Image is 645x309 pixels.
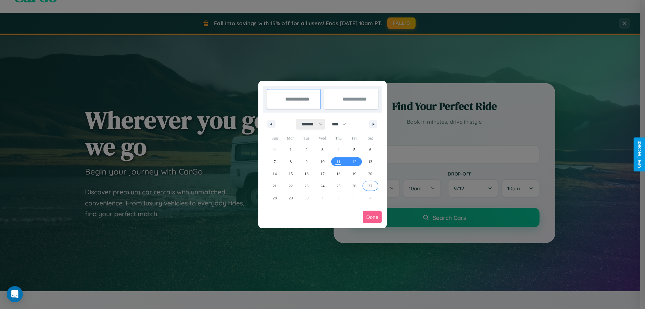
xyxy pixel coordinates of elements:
span: 18 [336,168,340,180]
button: 21 [267,180,283,192]
span: 8 [290,156,292,168]
span: 28 [273,192,277,204]
span: 5 [353,144,355,156]
span: 14 [273,168,277,180]
button: 1 [283,144,298,156]
button: 8 [283,156,298,168]
span: 10 [320,156,325,168]
button: 3 [314,144,330,156]
button: 23 [299,180,314,192]
button: 12 [346,156,362,168]
span: 7 [274,156,276,168]
button: 22 [283,180,298,192]
button: 29 [283,192,298,204]
button: 27 [362,180,378,192]
button: 15 [283,168,298,180]
button: 14 [267,168,283,180]
button: 25 [331,180,346,192]
div: Give Feedback [637,141,642,168]
button: 28 [267,192,283,204]
span: 19 [352,168,356,180]
button: 30 [299,192,314,204]
button: 13 [362,156,378,168]
button: 2 [299,144,314,156]
button: 20 [362,168,378,180]
button: 5 [346,144,362,156]
button: Done [363,211,382,223]
span: 22 [289,180,293,192]
span: Sat [362,133,378,144]
span: 6 [369,144,371,156]
span: Wed [314,133,330,144]
button: 9 [299,156,314,168]
span: 11 [337,156,341,168]
button: 26 [346,180,362,192]
button: 16 [299,168,314,180]
span: 3 [321,144,324,156]
button: 4 [331,144,346,156]
span: 21 [273,180,277,192]
span: 13 [368,156,372,168]
span: 26 [352,180,356,192]
span: 27 [368,180,372,192]
span: 25 [336,180,340,192]
span: 23 [305,180,309,192]
span: 2 [306,144,308,156]
span: Fri [346,133,362,144]
button: 24 [314,180,330,192]
span: Sun [267,133,283,144]
span: 9 [306,156,308,168]
span: 16 [305,168,309,180]
button: 7 [267,156,283,168]
div: Open Intercom Messenger [7,286,23,302]
button: 19 [346,168,362,180]
button: 11 [331,156,346,168]
span: 30 [305,192,309,204]
span: 29 [289,192,293,204]
span: Mon [283,133,298,144]
button: 18 [331,168,346,180]
span: 12 [352,156,356,168]
span: 15 [289,168,293,180]
span: 20 [368,168,372,180]
button: 6 [362,144,378,156]
span: Thu [331,133,346,144]
span: 1 [290,144,292,156]
button: 17 [314,168,330,180]
span: 4 [337,144,339,156]
span: 17 [320,168,325,180]
span: 24 [320,180,325,192]
span: Tue [299,133,314,144]
button: 10 [314,156,330,168]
